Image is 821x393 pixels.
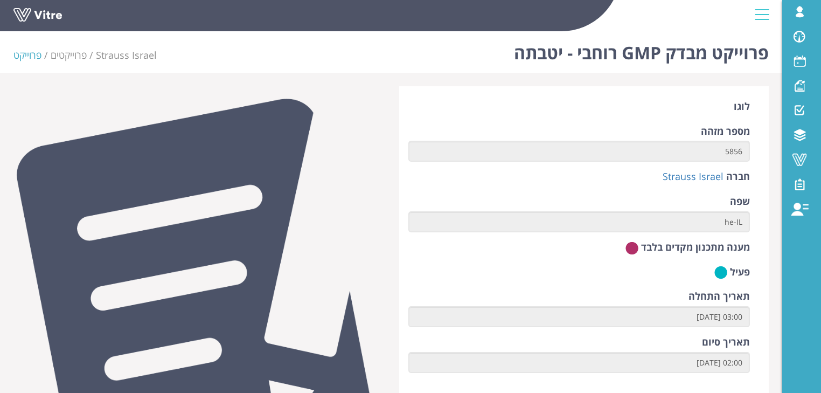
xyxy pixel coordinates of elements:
li: פרוייקט [13,49,51,63]
a: פרוייקטים [51,49,87,61]
label: שפה [730,195,750,209]
label: תאריך התחלה [688,289,750,304]
a: Strauss Israel [96,49,157,61]
a: Strauss Israel [663,170,723,183]
img: yes [714,266,727,279]
label: פעיל [730,265,750,279]
label: לוגו [734,100,750,114]
label: תאריך סיום [702,335,750,349]
label: חברה [726,170,750,184]
label: מספר מזהה [701,125,750,139]
label: מענה מתכנון מקדים בלבד [641,240,750,254]
img: no [625,242,638,255]
h1: פרוייקט מבדק GMP רוחבי - יטבתה [514,27,769,73]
